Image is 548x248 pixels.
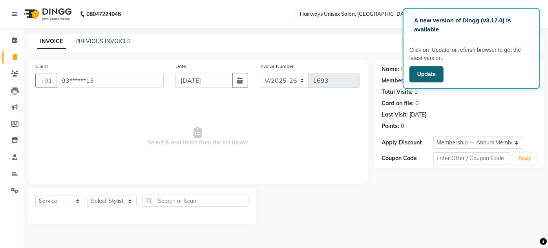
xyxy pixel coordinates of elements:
[260,63,294,70] label: Invoice Number
[142,195,248,207] input: Search or Scan
[35,97,360,176] span: Select & add items from the list below
[382,154,433,162] div: Coupon Code
[382,139,433,147] div: Apply Discount
[409,46,533,62] p: Click on ‘Update’ or refersh browser to get the latest version.
[57,73,164,88] input: Search by Name/Mobile/Email/Code
[75,38,131,45] a: PREVIOUS INVOICES
[401,65,421,73] a: Rishabh
[402,37,447,49] button: Create New
[382,122,399,130] div: Points:
[409,66,444,82] button: Update
[409,111,426,119] div: [DATE]
[414,16,529,34] p: A new version of Dingg (v3.17.0) is available
[175,63,186,70] label: Date
[382,88,413,96] div: Total Visits:
[382,65,399,73] div: Name:
[415,99,418,108] div: 0
[382,99,414,108] div: Card on file:
[401,122,404,130] div: 0
[20,3,74,25] img: logo
[414,88,417,96] div: 1
[35,63,48,70] label: Client
[382,77,416,85] div: Membership:
[513,153,536,164] button: Apply
[86,3,121,25] b: 08047224946
[433,152,511,164] input: Enter Offer / Coupon Code
[37,35,66,49] a: INVOICE
[382,111,408,119] div: Last Visit:
[35,73,57,88] button: +91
